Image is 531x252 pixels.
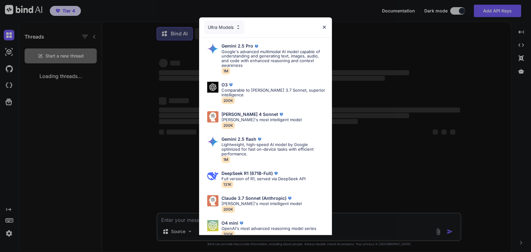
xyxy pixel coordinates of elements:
p: Lightweight, high-speed AI model by Google optimized for fast on-device tasks with efficient perf... [221,142,327,156]
span: 200K [221,206,235,213]
span: 200K [221,122,235,129]
img: premium [228,82,234,88]
div: Ultra Models [204,21,245,34]
img: premium [278,111,284,117]
img: premium [253,43,259,49]
span: 1M [221,67,230,75]
span: 131K [221,181,233,188]
p: DeepSeek R1 (671B-Full) [221,171,273,176]
p: O3 [221,82,228,87]
img: Pick Models [207,111,218,122]
p: [PERSON_NAME]'s most intelligent model [221,117,302,122]
img: Pick Models [207,82,218,93]
p: Google's advanced multimodal AI model capable of understanding and generating text, images, audio... [221,49,327,68]
p: Comparable to [PERSON_NAME] 3.7 Sonnet, superior intelligence [221,88,327,97]
img: premium [256,136,263,142]
p: Claude 3.7 Sonnet (Anthropic) [221,196,286,201]
img: premium [286,195,293,201]
img: Pick Models [207,195,218,206]
p: Gemini 2.5 flash [221,137,256,142]
img: Pick Models [207,136,218,147]
img: premium [273,170,279,176]
p: OpenAI's most advanced reasoning model series [221,226,316,231]
img: Pick Models [207,43,218,54]
p: [PERSON_NAME] 4 Sonnet [221,112,278,117]
span: 200K [221,97,235,104]
p: Gemini 2.5 Pro [221,44,253,48]
img: close [322,25,327,30]
img: Pick Models [207,170,218,181]
img: premium [238,220,245,226]
img: Pick Models [235,25,241,30]
span: 1M [221,156,230,163]
p: O4 mini [221,221,238,226]
span: 200K [221,231,235,238]
img: Pick Models [207,220,218,231]
p: Full version of R1, served via DeepSeek API [221,176,305,181]
p: [PERSON_NAME]'s most intelligent model [221,201,302,206]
